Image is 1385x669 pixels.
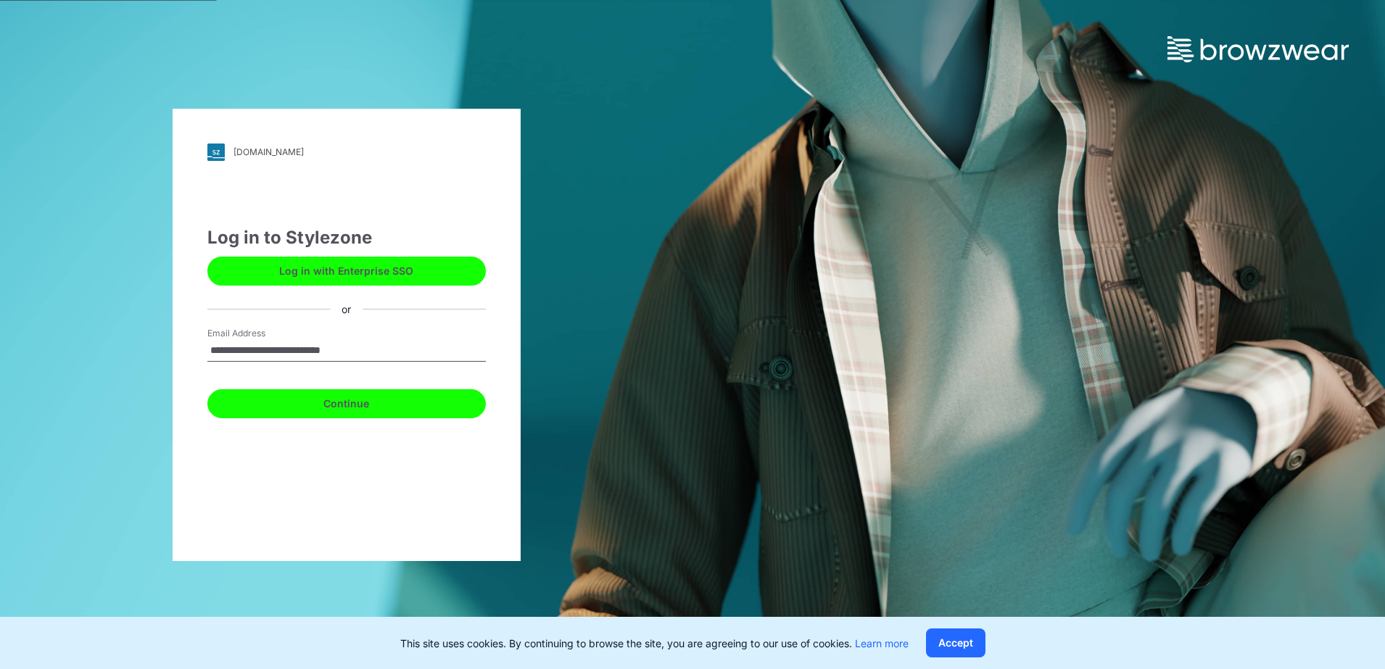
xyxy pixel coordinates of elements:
[207,144,486,161] a: [DOMAIN_NAME]
[330,302,363,317] div: or
[233,146,304,157] div: [DOMAIN_NAME]
[926,628,985,657] button: Accept
[1167,36,1349,62] img: browzwear-logo.73288ffb.svg
[855,637,909,649] a: Learn more
[400,636,909,651] p: This site uses cookies. By continuing to browse the site, you are agreeing to our use of cookies.
[207,257,486,286] button: Log in with Enterprise SSO
[207,389,486,418] button: Continue
[207,225,486,251] div: Log in to Stylezone
[207,144,225,161] img: svg+xml;base64,PHN2ZyB3aWR0aD0iMjgiIGhlaWdodD0iMjgiIHZpZXdCb3g9IjAgMCAyOCAyOCIgZmlsbD0ibm9uZSIgeG...
[207,327,309,340] label: Email Address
